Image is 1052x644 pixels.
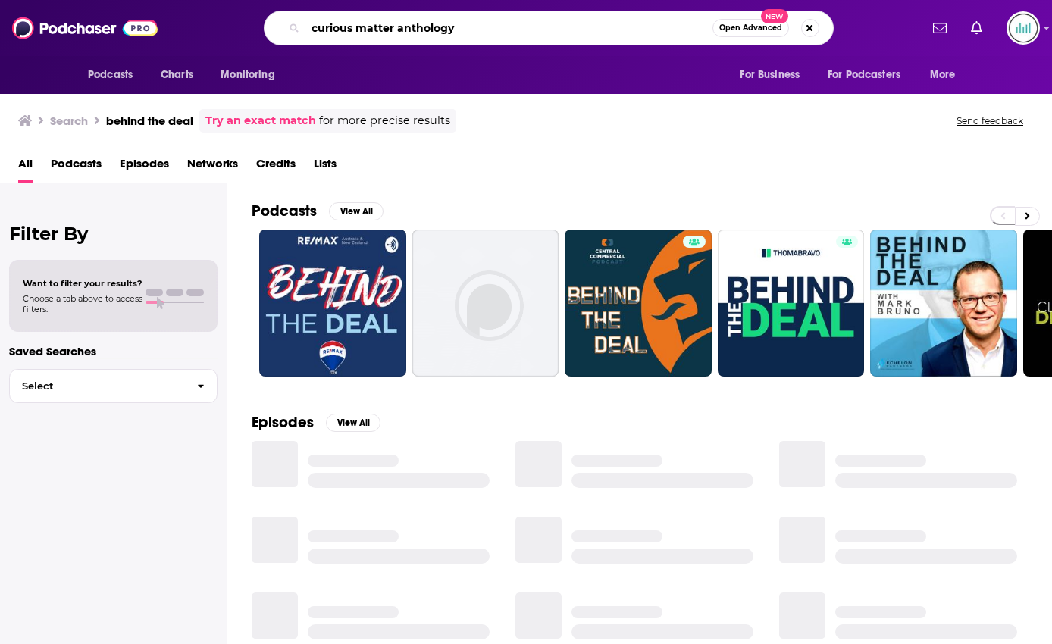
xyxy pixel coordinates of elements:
a: PodcastsView All [252,202,384,220]
a: Credits [256,152,296,183]
button: open menu [919,61,975,89]
span: More [930,64,956,86]
span: For Podcasters [828,64,900,86]
a: Try an exact match [205,112,316,130]
span: Monitoring [221,64,274,86]
span: Logged in as podglomerate [1007,11,1040,45]
button: Open AdvancedNew [712,19,789,37]
a: Episodes [120,152,169,183]
h2: Podcasts [252,202,317,220]
button: Send feedback [952,114,1028,127]
button: open menu [818,61,922,89]
button: open menu [210,61,294,89]
span: Open Advanced [719,24,782,32]
h2: Filter By [9,223,218,245]
span: Choose a tab above to access filters. [23,293,142,314]
img: User Profile [1007,11,1040,45]
a: Show notifications dropdown [965,15,988,41]
span: New [761,9,788,23]
input: Search podcasts, credits, & more... [305,16,712,40]
span: Charts [161,64,193,86]
a: EpisodesView All [252,413,380,432]
button: View All [329,202,384,220]
p: Saved Searches [9,344,218,358]
a: Networks [187,152,238,183]
h3: behind the deal [106,114,193,128]
button: open menu [729,61,819,89]
span: Podcasts [88,64,133,86]
button: open menu [77,61,152,89]
a: Charts [151,61,202,89]
button: View All [326,414,380,432]
a: Podcasts [51,152,102,183]
h2: Episodes [252,413,314,432]
div: Search podcasts, credits, & more... [264,11,834,45]
span: For Business [740,64,800,86]
span: Want to filter your results? [23,278,142,289]
span: Select [10,381,185,391]
button: Select [9,369,218,403]
span: for more precise results [319,112,450,130]
img: Podchaser - Follow, Share and Rate Podcasts [12,14,158,42]
a: Show notifications dropdown [927,15,953,41]
a: All [18,152,33,183]
button: Show profile menu [1007,11,1040,45]
h3: Search [50,114,88,128]
a: Lists [314,152,337,183]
